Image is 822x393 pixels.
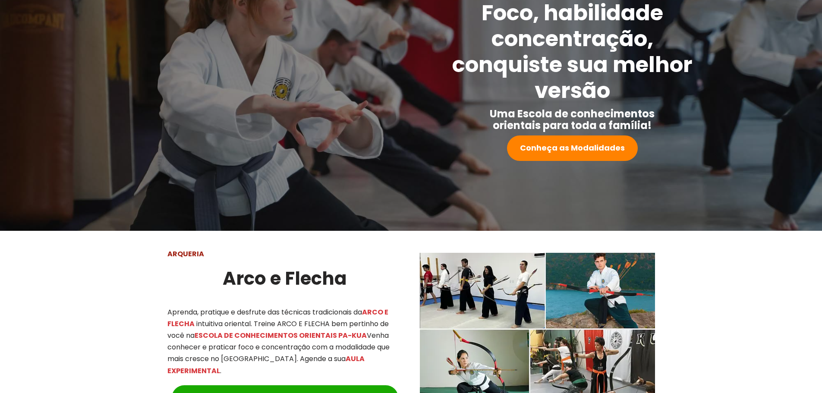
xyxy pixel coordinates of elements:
[507,135,638,161] a: Conheça as Modalidades
[223,266,347,291] strong: Arco e Flecha
[167,307,388,329] mark: ARCO E FLECHA
[195,330,367,340] mark: ESCOLA DE CONHECIMENTOS ORIENTAIS PA-KUA
[167,249,204,259] strong: ARQUERIA
[167,306,403,377] p: Aprenda, pratique e desfrute das técnicas tradicionais da intuitiva oriental. Treine ARCO E FLECH...
[490,107,655,132] strong: Uma Escola de conhecimentos orientais para toda a família!
[520,142,625,153] strong: Conheça as Modalidades
[167,354,365,375] mark: AULA EXPERIMENTAL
